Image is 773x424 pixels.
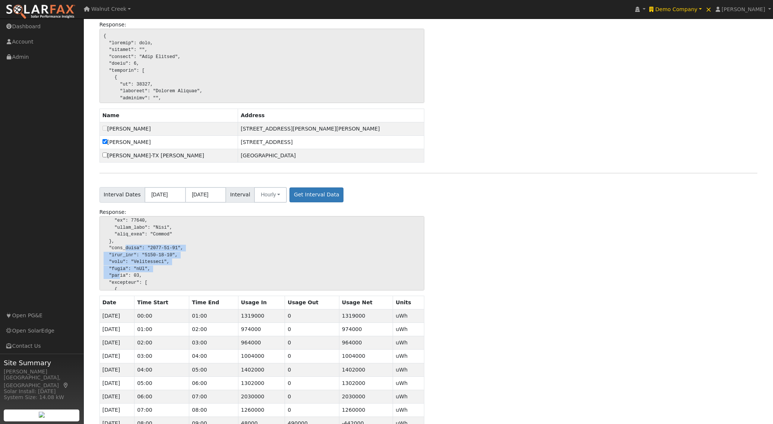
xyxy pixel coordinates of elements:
[238,336,285,350] td: 964000
[238,109,424,122] th: Address
[134,309,189,322] td: 00:00
[189,404,238,417] td: 08:00
[99,187,145,202] span: Interval Dates
[285,404,339,417] td: 0
[134,336,189,350] td: 02:00
[238,363,285,376] td: 1402000
[134,376,189,390] td: 05:00
[285,296,339,309] th: Usage Out
[393,296,424,309] th: Units
[102,126,107,131] input: No utility connected
[285,376,339,390] td: 0
[393,404,424,417] td: uWh
[99,404,134,417] td: [DATE]
[226,187,254,202] span: Interval
[95,21,428,29] div: Response:
[4,388,80,395] div: Solar Install: [DATE]
[99,109,238,122] th: Name
[99,122,238,135] td: [PERSON_NAME]
[134,404,189,417] td: 07:00
[99,390,134,403] td: [DATE]
[4,394,80,401] div: System Size: 14.08 kW
[238,323,285,336] td: 974000
[189,350,238,363] td: 04:00
[285,323,339,336] td: 0
[285,336,339,350] td: 0
[393,309,424,322] td: uWh
[238,390,285,403] td: 2030000
[99,350,134,363] td: [DATE]
[238,296,285,309] th: Usage In
[134,363,189,376] td: 04:00
[189,296,238,309] th: Time End
[339,323,393,336] td: 974000
[91,6,126,12] span: Walnut Creek
[722,6,765,12] span: [PERSON_NAME]
[99,309,134,322] td: [DATE]
[134,350,189,363] td: 03:00
[189,323,238,336] td: 02:00
[706,5,712,14] span: ×
[189,376,238,390] td: 06:00
[339,336,393,350] td: 964000
[339,404,393,417] td: 1260000
[189,390,238,403] td: 07:00
[285,350,339,363] td: 0
[134,296,189,309] th: Time Start
[4,358,80,368] span: Site Summary
[393,363,424,376] td: uWh
[238,350,285,363] td: 1004000
[99,363,134,376] td: [DATE]
[134,390,189,403] td: 06:00
[339,309,393,322] td: 1319000
[99,336,134,350] td: [DATE]
[95,208,428,216] div: Response:
[339,376,393,390] td: 1302000
[99,323,134,336] td: [DATE]
[63,382,69,388] a: Map
[393,336,424,350] td: uWh
[4,374,80,389] div: [GEOGRAPHIC_DATA], [GEOGRAPHIC_DATA]
[655,6,697,12] span: Demo Company
[6,4,76,20] img: SolarFax
[99,135,238,149] td: [PERSON_NAME]
[238,135,424,149] td: [STREET_ADDRESS]
[339,390,393,403] td: 2030000
[393,323,424,336] td: uWh
[393,350,424,363] td: uWh
[238,122,424,135] td: [STREET_ADDRESS][PERSON_NAME][PERSON_NAME]
[189,363,238,376] td: 05:00
[393,376,424,390] td: uWh
[393,390,424,403] td: uWh
[289,187,343,202] button: Get Interval Data
[285,390,339,403] td: 0
[189,309,238,322] td: 01:00
[99,216,425,290] pre: { "loremip": dolo, "sitamet": "", "consect": "Adip Elitsed", "doeiusm": { "te": 29864, "incidid_u...
[134,323,189,336] td: 01:00
[99,149,238,163] td: [PERSON_NAME]-TX [PERSON_NAME]
[99,296,134,309] th: Date
[339,363,393,376] td: 1402000
[99,29,425,103] pre: { "loremip": dolo, "sitamet": "", "consect": "Adip Elitsed", "doeiu": 6, "temporin": [ { "ut": 38...
[238,309,285,322] td: 1319000
[339,350,393,363] td: 1004000
[254,187,287,202] button: Hourly
[285,309,339,322] td: 0
[189,336,238,350] td: 03:00
[238,404,285,417] td: 1260000
[285,363,339,376] td: 0
[238,149,424,163] td: [GEOGRAPHIC_DATA]
[99,376,134,390] td: [DATE]
[339,296,393,309] th: Usage Net
[238,376,285,390] td: 1302000
[4,368,80,376] div: [PERSON_NAME]
[39,412,45,418] img: retrieve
